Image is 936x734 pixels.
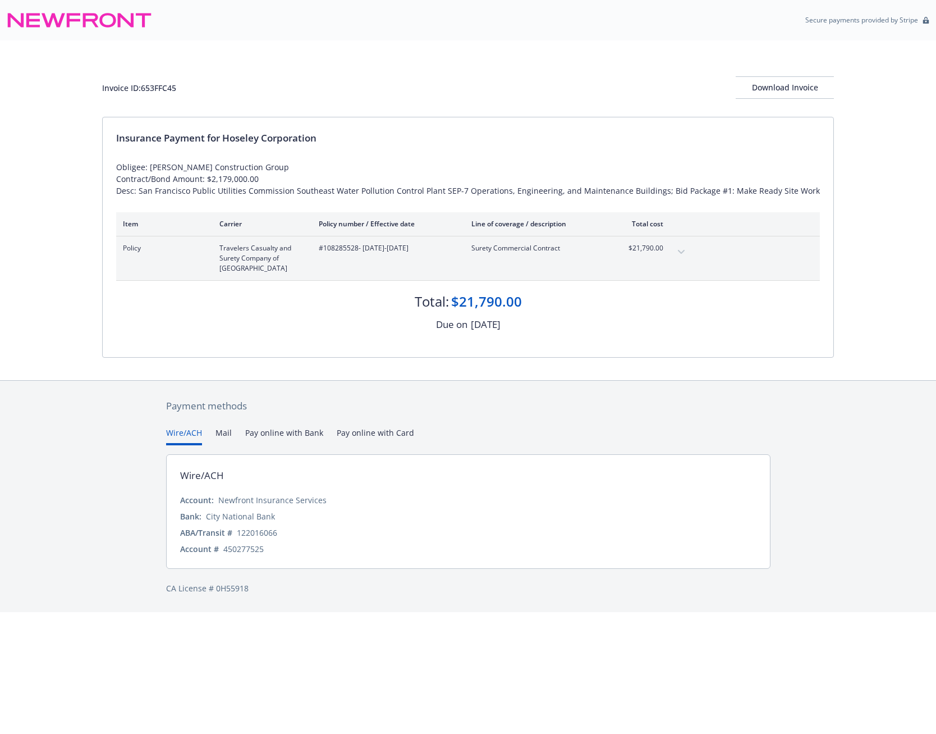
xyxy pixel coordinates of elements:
[123,243,201,253] span: Policy
[319,243,453,253] span: #108285528 - [DATE]-[DATE]
[116,131,820,145] div: Insurance Payment for Hoseley Corporation
[166,399,770,413] div: Payment methods
[319,219,453,229] div: Policy number / Effective date
[237,527,277,539] div: 122016066
[736,76,834,99] button: Download Invoice
[102,82,176,94] div: Invoice ID: 653FFC45
[215,427,232,445] button: Mail
[451,292,522,311] div: $21,790.00
[180,527,232,539] div: ABA/Transit #
[471,219,603,229] div: Line of coverage / description
[116,236,697,280] div: PolicyTravelers Casualty and Surety Company of [GEOGRAPHIC_DATA]#108285528- [DATE]-[DATE]Surety C...
[218,494,327,506] div: Newfront Insurance Services
[415,292,449,311] div: Total:
[805,15,918,25] p: Secure payments provided by Stripe
[219,243,301,273] span: Travelers Casualty and Surety Company of [GEOGRAPHIC_DATA]
[116,161,820,197] div: Obligee: [PERSON_NAME] Construction Group Contract/Bond Amount: $2,179,000.00 Desc: San Francisco...
[166,427,202,445] button: Wire/ACH
[436,317,467,332] div: Due on
[672,243,690,261] button: expand content
[471,243,603,253] span: Surety Commercial Contract
[219,219,301,229] div: Carrier
[180,510,201,522] div: Bank:
[621,243,663,253] span: $21,790.00
[223,543,264,555] div: 450277525
[180,543,219,555] div: Account #
[180,494,214,506] div: Account:
[471,317,501,332] div: [DATE]
[621,219,663,229] div: Total cost
[123,219,201,229] div: Item
[180,468,224,483] div: Wire/ACH
[206,510,275,522] div: City National Bank
[337,427,414,445] button: Pay online with Card
[166,582,770,594] div: CA License # 0H55918
[736,77,834,98] div: Download Invoice
[245,427,323,445] button: Pay online with Bank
